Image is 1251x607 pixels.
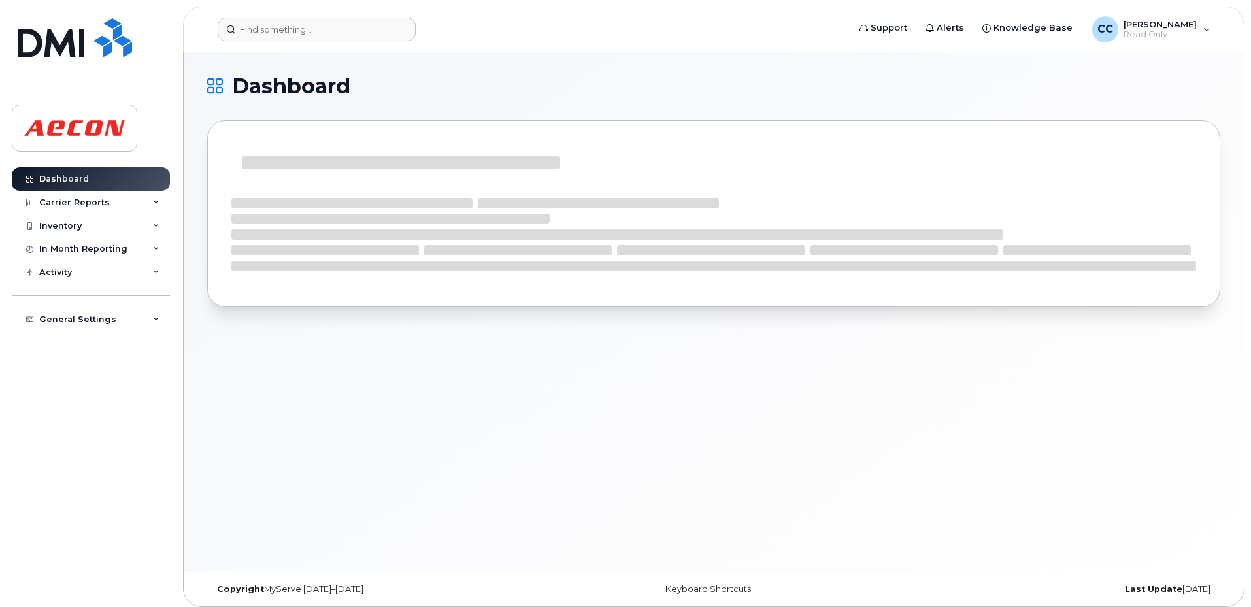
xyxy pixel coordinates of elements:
div: [DATE] [882,584,1220,595]
strong: Copyright [217,584,264,594]
div: MyServe [DATE]–[DATE] [207,584,545,595]
strong: Last Update [1125,584,1182,594]
span: Dashboard [232,76,350,96]
a: Keyboard Shortcuts [665,584,751,594]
